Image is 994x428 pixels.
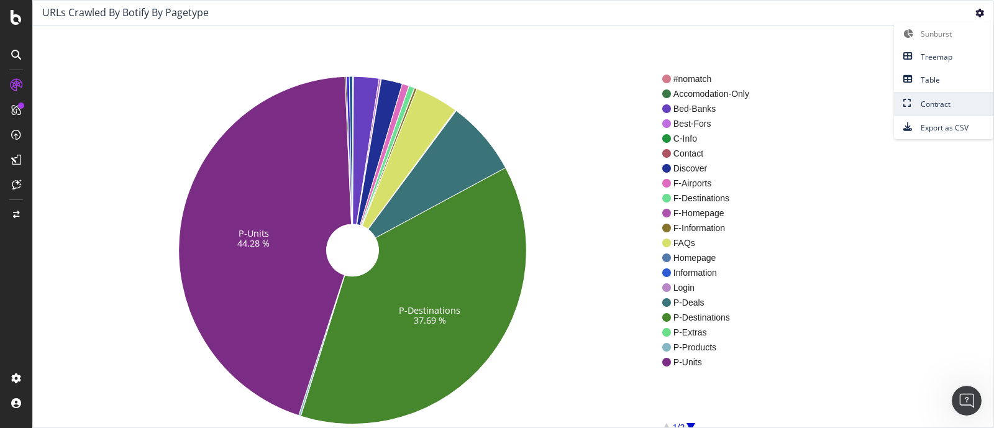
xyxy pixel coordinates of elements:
[673,117,749,130] span: Best-Fors
[673,177,749,189] span: F-Airports
[894,71,993,88] span: Table
[975,9,984,17] i: Options
[673,266,749,279] span: Information
[673,237,749,249] span: FAQs
[673,326,749,339] span: P-Extras
[673,132,749,145] span: C-Info
[894,48,993,65] span: Treemap
[894,25,993,42] span: Sunburst
[952,386,982,416] iframe: Intercom live chat
[42,4,209,21] h4: URLs Crawled By Botify By pagetype
[673,207,749,219] span: F-Homepage
[673,296,749,309] span: P-Deals
[673,252,749,264] span: Homepage
[673,192,749,204] span: F-Destinations
[673,281,749,294] span: Login
[894,119,993,136] span: Export as CSV
[673,73,749,85] span: #nomatch
[239,227,269,239] text: P-Units
[894,96,993,112] span: Contract
[673,222,749,234] span: F-Information
[673,102,749,115] span: Bed-Banks
[673,162,749,175] span: Discover
[673,311,749,324] span: P-Destinations
[237,237,270,249] text: 44.28 %
[673,88,749,100] span: Accomodation-Only
[673,147,749,160] span: Contact
[399,305,460,317] text: P-Destinations
[673,341,749,353] span: P-Products
[673,356,749,368] span: P-Units
[414,314,446,326] text: 37.69 %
